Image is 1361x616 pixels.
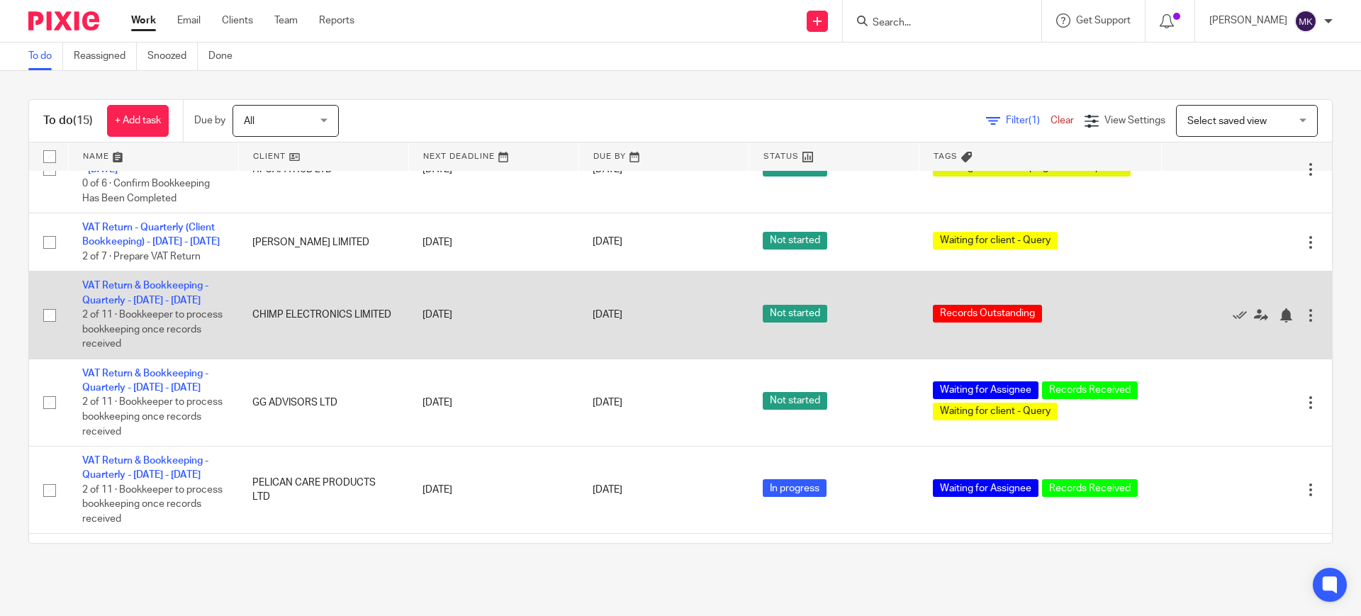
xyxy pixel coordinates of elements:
[107,105,169,137] a: + Add task
[1042,381,1138,399] span: Records Received
[238,213,408,271] td: [PERSON_NAME] LIMITED
[763,392,827,410] span: Not started
[1006,116,1051,125] span: Filter
[82,281,208,305] a: VAT Return & Bookkeeping - Quarterly - [DATE] - [DATE]
[871,17,999,30] input: Search
[74,43,137,70] a: Reassigned
[1294,10,1317,33] img: svg%3E
[238,271,408,359] td: CHIMP ELECTRONICS LIMITED
[238,447,408,534] td: PELICAN CARE PRODUCTS LTD
[238,359,408,446] td: GG ADVISORS LTD
[763,479,827,497] span: In progress
[593,237,622,247] span: [DATE]
[28,43,63,70] a: To do
[593,310,622,320] span: [DATE]
[177,13,201,28] a: Email
[1233,308,1254,322] a: Mark as done
[408,447,578,534] td: [DATE]
[319,13,354,28] a: Reports
[238,534,408,607] td: PSYWORKS LIMITED
[244,116,254,126] span: All
[82,310,223,349] span: 2 of 11 · Bookkeeper to process bookkeeping once records received
[28,11,99,30] img: Pixie
[82,485,223,524] span: 2 of 11 · Bookkeeper to process bookkeeping once records received
[194,113,225,128] p: Due by
[1209,13,1287,28] p: [PERSON_NAME]
[593,398,622,408] span: [DATE]
[73,115,93,126] span: (15)
[1187,116,1267,126] span: Select saved view
[1104,116,1165,125] span: View Settings
[208,43,243,70] a: Done
[82,252,201,262] span: 2 of 7 · Prepare VAT Return
[1029,116,1040,125] span: (1)
[82,135,224,174] a: VAT Return - Quarterly (Monthly Bookkeeping) - [DATE] - [DATE]
[933,305,1042,323] span: Records Outstanding
[593,485,622,495] span: [DATE]
[934,152,958,160] span: Tags
[43,113,93,128] h1: To do
[82,398,223,437] span: 2 of 11 · Bookkeeper to process bookkeeping once records received
[222,13,253,28] a: Clients
[763,232,827,250] span: Not started
[933,381,1038,399] span: Waiting for Assignee
[933,479,1038,497] span: Waiting for Assignee
[82,456,208,480] a: VAT Return & Bookkeeping - Quarterly - [DATE] - [DATE]
[131,13,156,28] a: Work
[933,403,1058,420] span: Waiting for client - Query
[147,43,198,70] a: Snoozed
[82,369,208,393] a: VAT Return & Bookkeeping - Quarterly - [DATE] - [DATE]
[933,232,1058,250] span: Waiting for client - Query
[1051,116,1074,125] a: Clear
[408,359,578,446] td: [DATE]
[82,223,220,247] a: VAT Return - Quarterly (Client Bookkeeping) - [DATE] - [DATE]
[408,534,578,607] td: [DATE]
[763,305,827,323] span: Not started
[82,179,210,203] span: 0 of 6 · Confirm Bookkeeping Has Been Completed
[408,213,578,271] td: [DATE]
[274,13,298,28] a: Team
[1042,479,1138,497] span: Records Received
[408,271,578,359] td: [DATE]
[1076,16,1131,26] span: Get Support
